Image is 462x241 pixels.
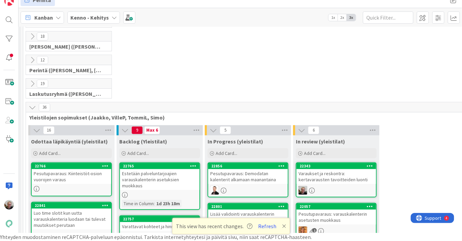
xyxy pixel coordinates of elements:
div: 22841 [32,203,111,209]
span: 5 [220,126,231,134]
span: Laskutusryhmä (Antti, Harri, Keijo) [29,90,103,97]
div: 22757 [123,217,199,221]
span: 18 [37,32,48,41]
span: Backlog (Yleistilat) [119,138,167,145]
span: Support [14,1,31,9]
span: 3x [347,14,356,21]
div: 22801 [208,204,288,210]
div: 22766 [35,164,111,168]
div: Varattavat kohteet ja hinnat [120,222,199,231]
div: Lisää validointi varauskalenterin aloituspäivälle: kalenterin alkupäivän oltava maanantai [208,210,288,231]
span: Odottaa läpikäyntiä (yleistilat) [31,138,108,145]
img: VP [210,186,219,195]
div: 22801Lisää validointi varauskalenterin aloituspäivälle: kalenterin alkupäivän oltava maanantai [208,204,288,231]
div: Pesutupavaraus: Demodatan kalenterit alkamaan maanantaina [208,169,288,184]
div: 22765 [120,163,199,169]
div: 22856 [211,164,288,168]
span: 9 [131,126,143,134]
span: In review (yleistilat) [296,138,345,145]
div: 22856Pesutupavaraus: Demodatan kalenterit alkamaan maanantaina [208,163,288,184]
div: Max 6 [146,129,158,132]
span: In Progress (yleistilat) [208,138,263,145]
div: 22343 [300,164,376,168]
div: 1d 23h 18m [155,200,182,207]
div: 22343Varaukset ja reskontra: kertavarausten tavoitteiden luonti [297,163,376,184]
div: 22057Pesutupavaraus: varauskalenterin asetusten muokkaus [297,204,376,224]
div: 22057 [297,204,376,210]
div: Estetään palveluntarjoajien varauskalenterin asetuksien muokkaus [120,169,199,190]
div: 22765 [123,164,199,168]
span: : [154,200,155,207]
div: Luo time slotit kun uutta varauskalenteria luodaan tai tulevat muutokset perutaan [32,209,111,230]
a: 22343Varaukset ja reskontra: kertavarausten tavoitteiden luontiJH [296,162,377,197]
a: 22766Pesutupavaraus: Kiinteistöt-osion vuorojen varaus [31,162,112,196]
img: avatar [4,219,14,229]
a: 22841Luo time slotit kun uutta varauskalenteria luodaan tai tulevat muutokset perutaan [31,202,112,236]
input: Quick Filter... [363,11,413,24]
span: Yleistilojen sopimukset (Jaakko, VilleP, TommiL, Simo) [29,114,462,121]
div: VP [208,186,288,195]
button: Refresh [256,222,279,231]
a: 22856Pesutupavaraus: Demodatan kalenterit alkamaan maanantainaVP [208,162,288,197]
span: Add Card... [216,150,237,156]
div: 22841Luo time slotit kun uutta varauskalenteria luodaan tai tulevat muutokset perutaan [32,203,111,230]
span: 36 [39,103,50,111]
span: Add Card... [304,150,326,156]
div: Time in Column [122,200,154,207]
div: 22343 [297,163,376,169]
span: 12 [37,56,48,64]
a: 22765Estetään palveluntarjoajien varauskalenterin asetuksien muokkausTime in Column:1d 23h 18m [119,162,200,210]
div: Pesutupavaraus: varauskalenterin asetusten muokkaus [297,210,376,224]
b: Kenno - Kehitys [70,14,109,21]
span: 1 [312,228,317,233]
span: 6 [308,126,319,134]
span: Perintä (Jaakko, PetriH, MikkoV, Pasi) [29,67,103,74]
span: 2x [338,14,347,21]
span: 16 [43,126,55,134]
div: 22757Varattavat kohteet ja hinnat [120,216,199,231]
div: TL [297,226,376,235]
div: 22766Pesutupavaraus: Kiinteistöt-osion vuorojen varaus [32,163,111,184]
img: TL [299,226,307,235]
div: 22856 [208,163,288,169]
div: 22766 [32,163,111,169]
div: JH [297,186,376,195]
span: This view has recent changes. [176,222,252,230]
span: 19 [37,80,48,88]
div: 4 [35,3,37,8]
div: 22841 [35,203,111,208]
div: 22801 [211,204,288,209]
span: 1x [329,14,338,21]
div: 22757 [120,216,199,222]
span: Kanban [34,14,53,22]
span: Add Card... [39,150,61,156]
img: JH [4,200,14,210]
span: Add Card... [127,150,149,156]
div: Varaukset ja reskontra: kertavarausten tavoitteiden luonti [297,169,376,184]
div: Pesutupavaraus: Kiinteistöt-osion vuorojen varaus [32,169,111,184]
div: 22765Estetään palveluntarjoajien varauskalenterin asetuksien muokkaus [120,163,199,190]
span: Halti (Sebastian, VilleH, Riikka, Antti, MikkoV, PetriH, PetriM) [29,43,103,50]
img: JH [299,186,307,195]
div: 22057 [300,204,376,209]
